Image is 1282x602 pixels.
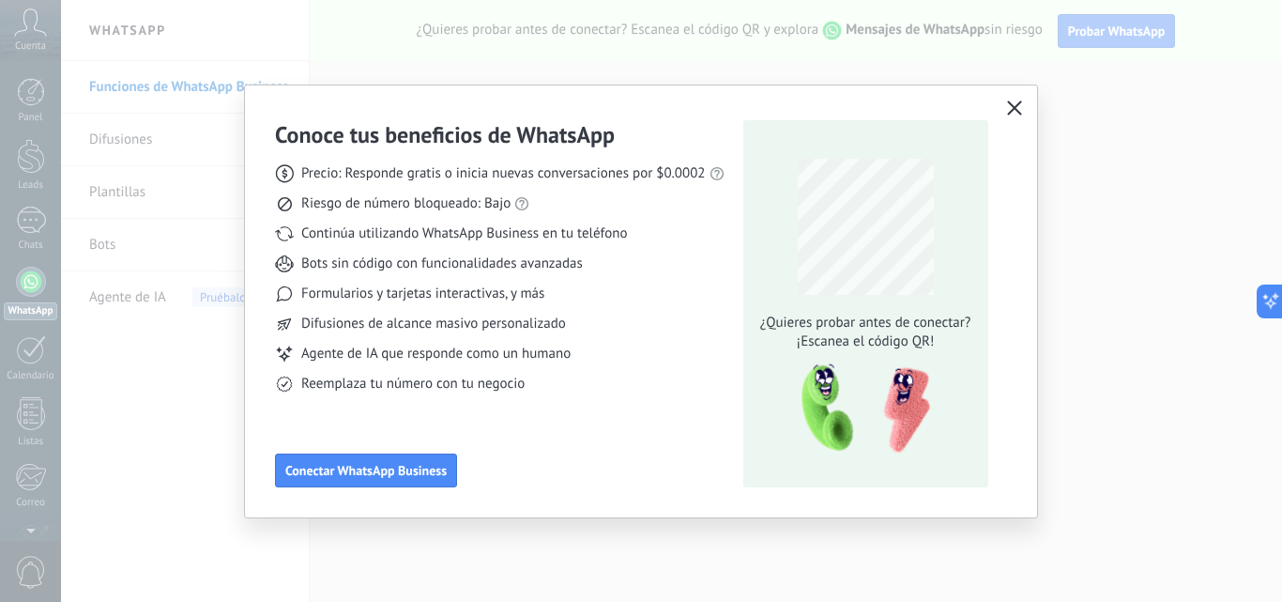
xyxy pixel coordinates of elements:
[301,285,544,303] span: Formularios y tarjetas interactivas, y más
[275,120,615,149] h3: Conoce tus beneficios de WhatsApp
[755,314,976,332] span: ¿Quieres probar antes de conectar?
[301,255,583,273] span: Bots sin código con funcionalidades avanzadas
[755,332,976,351] span: ¡Escanea el código QR!
[301,375,525,394] span: Reemplaza tu número con tu negocio
[301,224,627,243] span: Continúa utilizando WhatsApp Business en tu teléfono
[301,345,571,363] span: Agente de IA que responde como un humano
[301,315,566,333] span: Difusiones de alcance masivo personalizado
[301,164,706,183] span: Precio: Responde gratis o inicia nuevas conversaciones por $0.0002
[301,194,511,213] span: Riesgo de número bloqueado: Bajo
[275,454,457,487] button: Conectar WhatsApp Business
[786,359,934,459] img: qr-pic-1x.png
[285,464,447,477] span: Conectar WhatsApp Business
